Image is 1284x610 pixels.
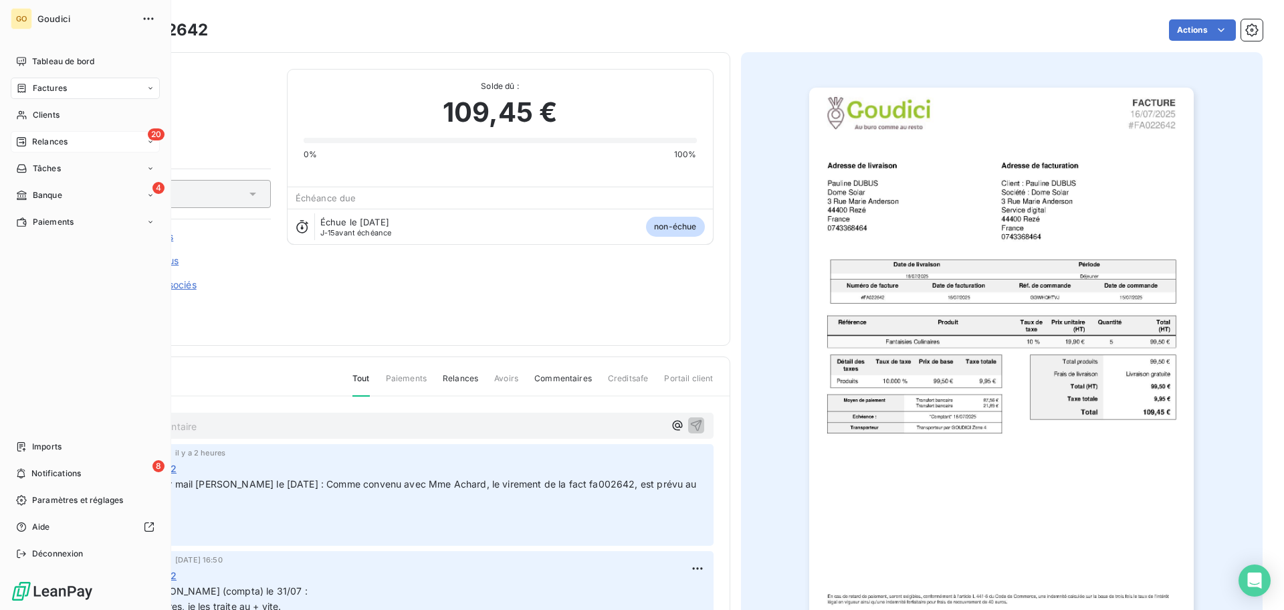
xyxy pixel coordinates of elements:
[674,148,697,161] span: 100%
[664,373,713,395] span: Portail client
[304,80,697,92] span: Solde dû :
[32,548,84,560] span: Déconnexion
[296,193,356,203] span: Échéance due
[304,148,317,161] span: 0%
[33,216,74,228] span: Paiements
[11,78,160,99] a: Factures
[11,516,160,538] a: Aide
[320,228,336,237] span: J-15
[33,82,67,94] span: Factures
[352,373,370,397] span: Tout
[148,128,165,140] span: 20
[32,441,62,453] span: Imports
[32,56,94,68] span: Tableau de bord
[32,521,50,533] span: Aide
[386,373,427,395] span: Paiements
[534,373,592,395] span: Commentaires
[11,436,160,457] a: Imports
[646,217,704,237] span: non-échue
[11,104,160,126] a: Clients
[11,581,94,602] img: Logo LeanPay
[33,163,61,175] span: Tâches
[152,182,165,194] span: 4
[443,373,478,395] span: Relances
[33,109,60,121] span: Clients
[11,490,160,511] a: Paramètres et réglages
[37,13,134,24] span: Goudici
[11,211,160,233] a: Paiements
[32,136,68,148] span: Relances
[31,468,81,480] span: Notifications
[11,158,160,179] a: Tâches
[608,373,649,395] span: Creditsafe
[11,131,160,152] a: 20Relances
[33,189,62,201] span: Banque
[11,51,160,72] a: Tableau de bord
[32,494,123,506] span: Paramètres et réglages
[152,460,165,472] span: 8
[1239,565,1271,597] div: Open Intercom Messenger
[443,92,557,132] span: 109,45 €
[494,373,518,395] span: Avoirs
[175,449,225,457] span: il y a 2 heures
[11,8,32,29] div: GO
[89,478,700,505] span: FA022642 Retour mail [PERSON_NAME] le [DATE] : Comme convenu avec Mme Achard, le virement de la f...
[320,229,392,237] span: avant échéance
[11,185,160,206] a: 4Banque
[175,556,223,564] span: [DATE] 16:50
[320,217,389,227] span: Échue le [DATE]
[1169,19,1236,41] button: Actions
